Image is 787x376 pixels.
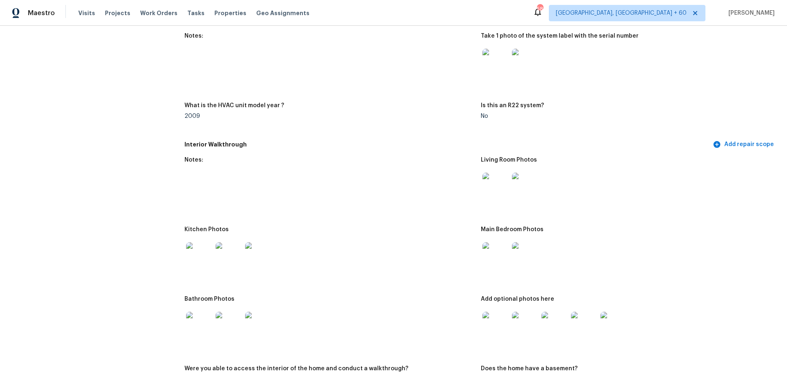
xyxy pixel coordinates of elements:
span: Work Orders [140,9,177,17]
h5: Notes: [184,157,203,163]
h5: Notes: [184,33,203,39]
button: Add repair scope [711,137,777,152]
h5: Interior Walkthrough [184,140,711,149]
span: Tasks [187,10,205,16]
span: Maestro [28,9,55,17]
h5: Take 1 photo of the system label with the serial number [481,33,639,39]
h5: Is this an R22 system? [481,103,544,108]
h5: Add optional photos here [481,296,554,302]
h5: Were you able to access the interior of the home and conduct a walkthrough? [184,366,408,371]
h5: Bathroom Photos [184,296,234,302]
span: Properties [214,9,246,17]
h5: Kitchen Photos [184,227,229,232]
h5: Main Bedroom Photos [481,227,544,232]
h5: What is the HVAC unit model year ? [184,103,284,108]
h5: Does the home have a basement? [481,366,578,371]
span: [GEOGRAPHIC_DATA], [GEOGRAPHIC_DATA] + 60 [556,9,687,17]
span: Projects [105,9,130,17]
h5: Living Room Photos [481,157,537,163]
span: Geo Assignments [256,9,309,17]
span: Visits [78,9,95,17]
div: 2009 [184,113,474,119]
span: Add repair scope [714,140,774,150]
div: 589 [537,5,543,13]
div: No [481,113,771,119]
span: [PERSON_NAME] [725,9,775,17]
